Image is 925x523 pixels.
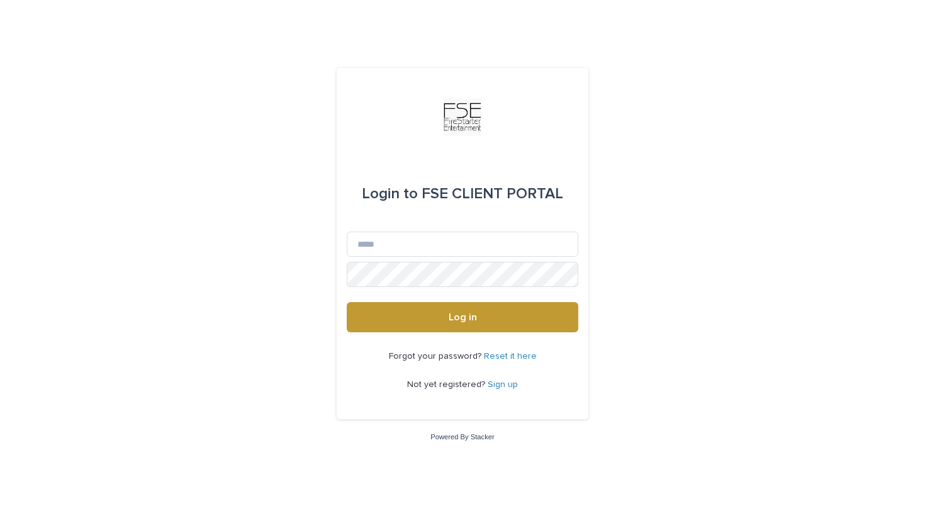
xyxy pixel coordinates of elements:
div: FSE CLIENT PORTAL [362,176,563,211]
span: Forgot your password? [389,352,484,361]
a: Sign up [488,380,518,389]
span: Login to [362,186,418,201]
img: Km9EesSdRbS9ajqhBzyo [444,98,481,136]
button: Log in [347,302,578,332]
a: Powered By Stacker [430,433,494,441]
span: Log in [449,312,477,322]
a: Reset it here [484,352,537,361]
span: Not yet registered? [407,380,488,389]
